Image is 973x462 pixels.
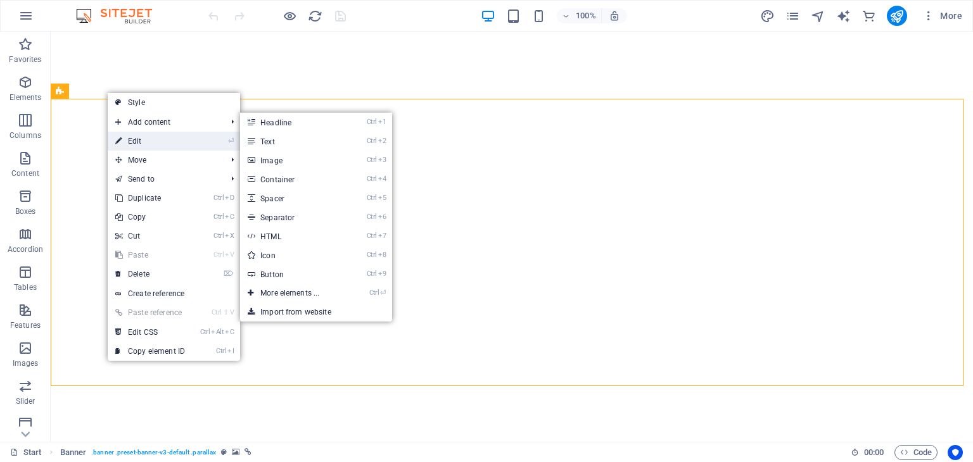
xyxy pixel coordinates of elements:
i: This element is linked [245,449,251,456]
button: commerce [862,8,877,23]
i: 8 [378,251,386,259]
a: Ctrl9Button [240,265,345,284]
button: pages [785,8,801,23]
i: 9 [378,270,386,278]
a: Ctrl⏎More elements ... [240,284,345,303]
button: Click here to leave preview mode and continue editing [282,8,297,23]
span: Add content [108,113,221,132]
button: design [760,8,775,23]
a: ⌦Delete [108,265,193,284]
h6: Session time [851,445,884,460]
i: Ctrl [369,289,379,297]
span: . banner .preset-banner-v3-default .parallax [91,445,216,460]
p: Columns [10,130,41,140]
img: Editor Logo [73,8,168,23]
i: Ctrl [367,175,377,183]
i: Navigator [811,9,825,23]
i: Ctrl [367,156,377,164]
i: Ctrl [367,194,377,202]
a: CtrlVPaste [108,246,193,265]
a: Send to [108,170,221,189]
a: Ctrl7HTML [240,227,345,246]
span: Click to select. Double-click to edit [60,445,87,460]
a: Ctrl5Spacer [240,189,345,208]
i: 3 [378,156,386,164]
a: Ctrl1Headline [240,113,345,132]
a: CtrlXCut [108,227,193,246]
i: This element is a customizable preset [221,449,227,456]
h6: 100% [576,8,596,23]
a: Ctrl2Text [240,132,345,151]
i: Ctrl [213,213,224,221]
button: Usercentrics [948,445,963,460]
i: C [225,213,234,221]
i: 1 [378,118,386,126]
i: Commerce [862,9,876,23]
i: Ctrl [367,232,377,240]
span: : [873,447,875,457]
button: text_generator [836,8,851,23]
i: Ctrl [367,213,377,221]
i: C [225,328,234,336]
p: Elements [10,92,42,103]
i: AI Writer [836,9,851,23]
i: X [225,232,234,240]
i: 4 [378,175,386,183]
i: 2 [378,137,386,145]
a: Ctrl⇧VPaste reference [108,303,193,322]
i: I [227,347,234,355]
i: 7 [378,232,386,240]
i: Alt [211,328,224,336]
a: Ctrl4Container [240,170,345,189]
i: Publish [889,9,904,23]
a: Ctrl6Separator [240,208,345,227]
i: D [225,194,234,202]
a: Create reference [108,284,240,303]
span: 00 00 [864,445,884,460]
i: 5 [378,194,386,202]
i: Ctrl [213,194,224,202]
button: reload [307,8,322,23]
i: Design (Ctrl+Alt+Y) [760,9,775,23]
a: CtrlAltCEdit CSS [108,323,193,342]
span: Move [108,151,221,170]
a: Ctrl8Icon [240,246,345,265]
i: Ctrl [367,118,377,126]
i: Ctrl [200,328,210,336]
i: Ctrl [213,251,224,259]
i: Ctrl [367,251,377,259]
i: Ctrl [367,137,377,145]
button: publish [887,6,907,26]
i: ⏎ [380,289,386,297]
p: Slider [16,396,35,406]
p: Tables [14,282,37,292]
i: This element contains a background [232,449,239,456]
a: ⏎Edit [108,132,193,151]
i: Reload page [308,9,322,23]
p: Favorites [9,54,41,65]
a: Ctrl3Image [240,151,345,170]
i: V [230,308,234,316]
a: Click to cancel selection. Double-click to open Pages [10,445,42,460]
i: Pages (Ctrl+Alt+S) [785,9,800,23]
p: Content [11,168,39,178]
a: CtrlCCopy [108,208,193,227]
button: navigator [811,8,826,23]
button: More [917,6,967,26]
span: More [922,9,962,22]
i: ⏎ [228,137,234,145]
p: Images [13,358,39,368]
a: CtrlICopy element ID [108,342,193,361]
i: Ctrl [212,308,222,316]
span: Code [900,445,932,460]
i: V [225,251,234,259]
a: CtrlDDuplicate [108,189,193,208]
i: ⌦ [224,270,234,278]
i: 6 [378,213,386,221]
a: Import from website [240,303,392,322]
p: Boxes [15,206,36,216]
i: ⇧ [223,308,229,316]
i: Ctrl [213,232,224,240]
p: Features [10,320,41,330]
button: Code [894,445,938,460]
